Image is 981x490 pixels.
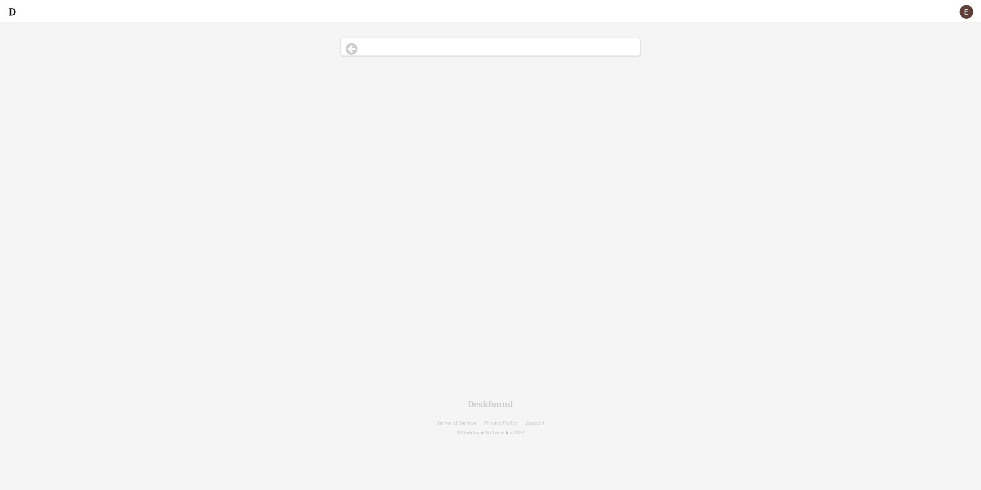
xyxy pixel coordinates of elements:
[8,7,17,16] img: d-whitebg.png
[437,420,476,426] a: Terms of Service
[960,5,973,19] img: ACg8ocJh-lQYhoOeDst_TMKWbHeM_eCNTDKtW2eBKe0eA7Ko2QFhCQ0=s96-c
[484,420,518,426] a: Privacy Policy
[525,420,545,426] a: Support
[468,400,513,409] div: Deskfound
